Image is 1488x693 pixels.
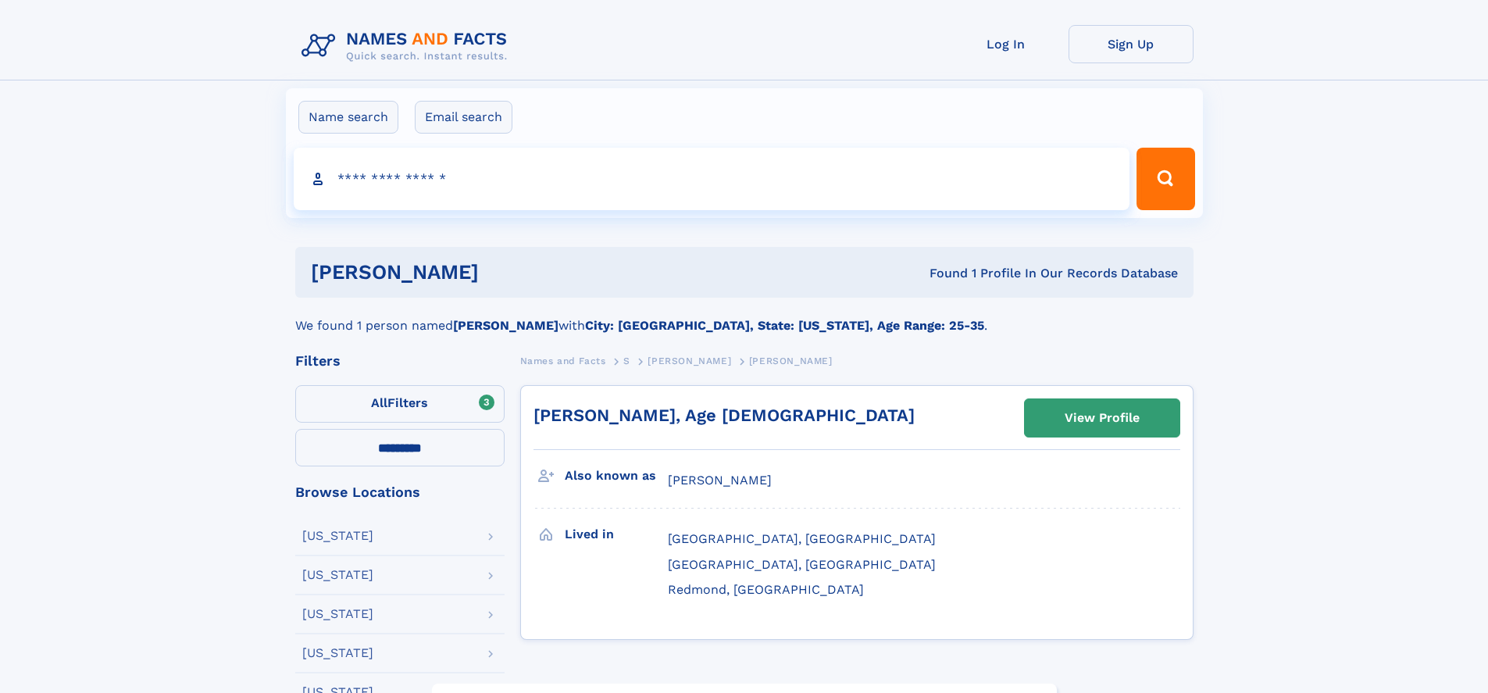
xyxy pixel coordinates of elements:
[1069,25,1194,63] a: Sign Up
[302,647,373,659] div: [US_STATE]
[295,25,520,67] img: Logo Names and Facts
[648,355,731,366] span: [PERSON_NAME]
[295,485,505,499] div: Browse Locations
[565,521,668,548] h3: Lived in
[533,405,915,425] a: [PERSON_NAME], Age [DEMOGRAPHIC_DATA]
[415,101,512,134] label: Email search
[648,351,731,370] a: [PERSON_NAME]
[1065,400,1140,436] div: View Profile
[704,265,1178,282] div: Found 1 Profile In Our Records Database
[668,557,936,572] span: [GEOGRAPHIC_DATA], [GEOGRAPHIC_DATA]
[1025,399,1179,437] a: View Profile
[520,351,606,370] a: Names and Facts
[623,355,630,366] span: S
[668,473,772,488] span: [PERSON_NAME]
[371,395,387,410] span: All
[298,101,398,134] label: Name search
[311,263,705,282] h1: [PERSON_NAME]
[944,25,1069,63] a: Log In
[668,531,936,546] span: [GEOGRAPHIC_DATA], [GEOGRAPHIC_DATA]
[302,608,373,620] div: [US_STATE]
[295,385,505,423] label: Filters
[294,148,1130,210] input: search input
[749,355,833,366] span: [PERSON_NAME]
[295,298,1194,335] div: We found 1 person named with .
[302,569,373,581] div: [US_STATE]
[668,582,864,597] span: Redmond, [GEOGRAPHIC_DATA]
[1137,148,1194,210] button: Search Button
[585,318,984,333] b: City: [GEOGRAPHIC_DATA], State: [US_STATE], Age Range: 25-35
[295,354,505,368] div: Filters
[302,530,373,542] div: [US_STATE]
[453,318,558,333] b: [PERSON_NAME]
[623,351,630,370] a: S
[565,463,668,489] h3: Also known as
